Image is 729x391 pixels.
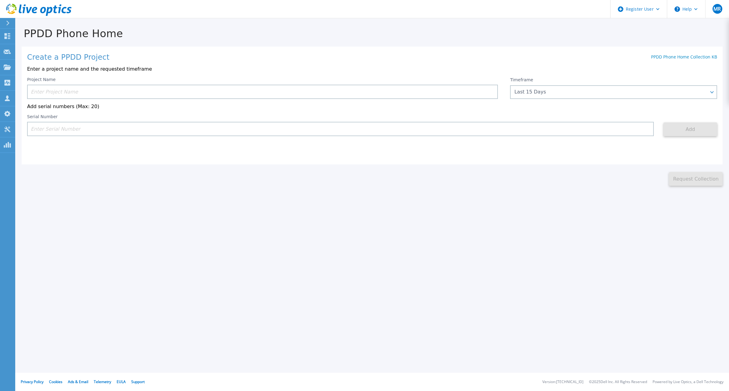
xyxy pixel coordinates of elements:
button: Add [664,122,717,136]
a: Privacy Policy [21,379,44,384]
a: PPDD Phone Home Collection KB [651,54,717,60]
input: Enter Project Name [27,85,498,99]
li: Version: [TECHNICAL_ID] [542,380,583,384]
div: Last 15 Days [514,89,706,95]
a: Cookies [49,379,62,384]
input: Enter Serial Number [27,122,654,136]
h1: PPDD Phone Home [15,28,729,40]
p: Add serial numbers (Max: 20) [27,104,717,109]
a: Ads & Email [68,379,88,384]
label: Project Name [27,77,56,82]
p: Enter a project name and the requested timeframe [27,66,717,72]
a: EULA [117,379,126,384]
button: Request Collection [669,172,723,186]
label: Timeframe [510,77,533,82]
a: Support [131,379,145,384]
label: Serial Number [27,114,58,119]
span: MR [713,6,721,11]
h1: Create a PPDD Project [27,53,109,62]
li: Powered by Live Optics, a Dell Technology [653,380,724,384]
li: © 2025 Dell Inc. All Rights Reserved [589,380,647,384]
a: Telemetry [94,379,111,384]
